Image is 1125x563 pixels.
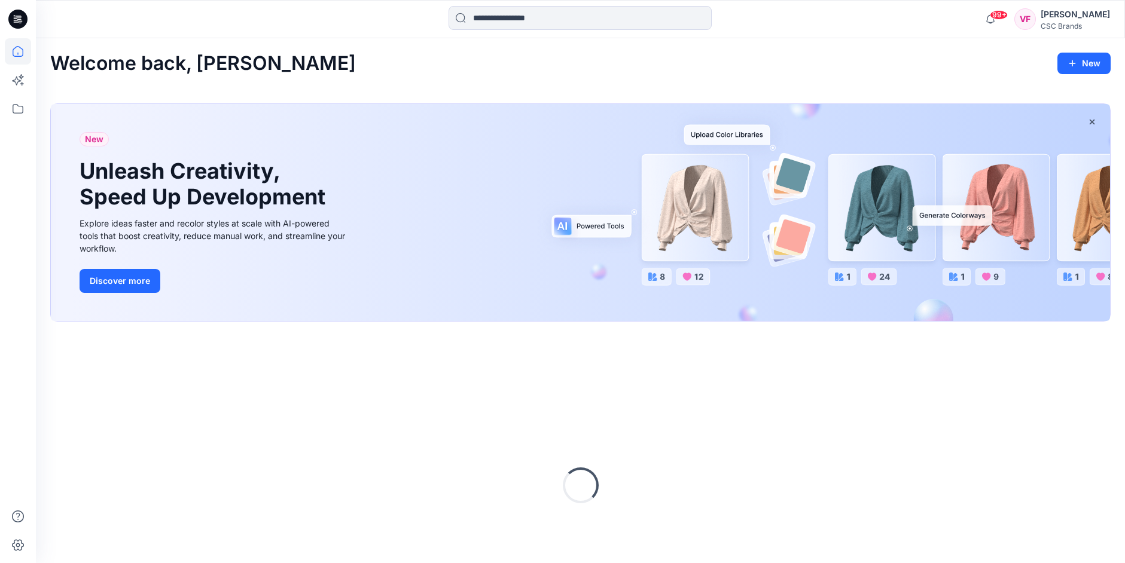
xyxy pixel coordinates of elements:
[990,10,1008,20] span: 99+
[1041,22,1110,30] div: CSC Brands
[80,158,331,210] h1: Unleash Creativity, Speed Up Development
[80,269,160,293] button: Discover more
[1041,7,1110,22] div: [PERSON_NAME]
[50,53,356,75] h2: Welcome back, [PERSON_NAME]
[1014,8,1036,30] div: VF
[85,132,103,146] span: New
[80,269,349,293] a: Discover more
[80,217,349,255] div: Explore ideas faster and recolor styles at scale with AI-powered tools that boost creativity, red...
[1057,53,1111,74] button: New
